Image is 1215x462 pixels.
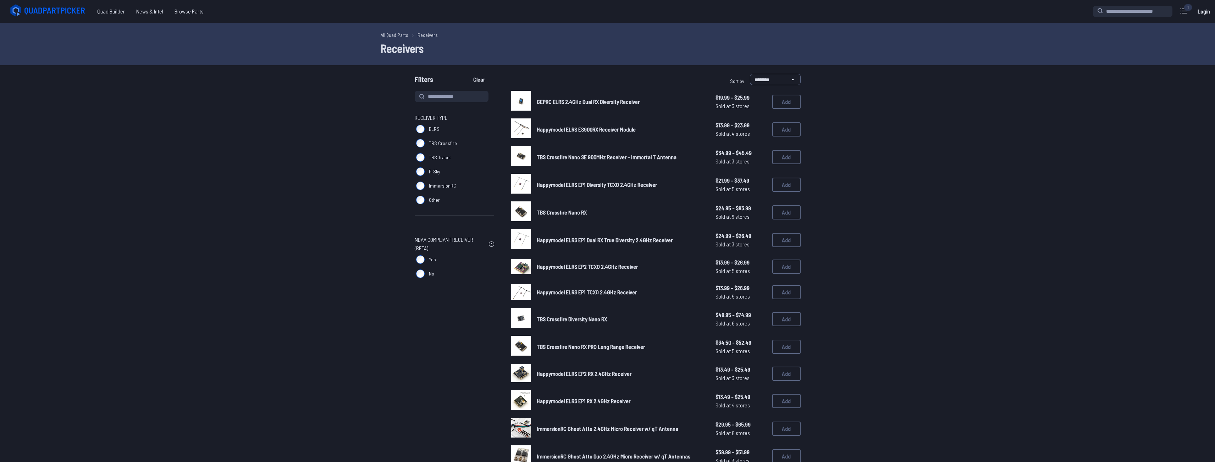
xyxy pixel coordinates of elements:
input: TBS Tracer [416,153,425,162]
img: image [511,91,531,111]
span: Sold at 5 stores [716,267,767,275]
a: image [511,418,531,440]
span: Other [429,196,440,204]
span: $13.99 - $26.99 [716,284,767,292]
img: image [511,118,531,138]
span: Happymodel ELRS ES900RX Receiver Module [537,126,636,133]
input: ImmersionRC [416,182,425,190]
a: Happymodel ELRS EP2 RX 2.4GHz Receiver [537,369,704,378]
span: Happymodel ELRS EP1 Dual RX True Diversity 2.4GHz Receiver [537,236,673,243]
span: Sold at 3 stores [716,102,767,110]
input: TBS Crossfire [416,139,425,147]
span: $34.99 - $45.49 [716,149,767,157]
a: image [511,229,531,251]
button: Add [772,340,801,354]
a: Happymodel ELRS EP1 RX 2.4GHz Receiver [537,397,704,405]
a: ImmersionRC Ghost Atto 2.4GHz Micro Receiver w/ qT Antenna [537,424,704,433]
button: Add [772,260,801,274]
span: Sold at 5 stores [716,292,767,301]
a: Happymodel ELRS EP1 Dual RX True Diversity 2.4GHz Receiver [537,236,704,244]
span: Happymodel ELRS EP1 Diversity TCXO 2.4GHz Receiver [537,181,657,188]
input: ELRS [416,125,425,133]
a: image [511,174,531,196]
img: image [511,284,531,300]
button: Add [772,422,801,436]
span: $34.50 - $52.49 [716,338,767,347]
span: Sold at 6 stores [716,319,767,328]
a: Login [1195,4,1212,18]
span: TBS Crossfire Nano RX PRO Long Range Receiver [537,343,645,350]
a: image [511,336,531,358]
a: News & Intel [131,4,169,18]
span: $13.49 - $25.49 [716,393,767,401]
span: Happymodel ELRS EP1 TCXO 2.4GHz Receiver [537,289,637,295]
img: image [511,336,531,356]
span: ImmersionRC Ghost Atto Duo 2.4GHz Micro Receiver w/ qT Antennas [537,453,690,460]
span: No [429,270,434,277]
span: Receiver Type [415,113,448,122]
a: image [511,282,531,302]
span: Happymodel ELRS EP1 RX 2.4GHz Receiver [537,397,630,404]
img: image [511,418,531,438]
img: image [511,259,531,274]
a: image [511,146,531,168]
span: ImmersionRC [429,182,456,189]
a: Happymodel ELRS EP1 TCXO 2.4GHz Receiver [537,288,704,296]
select: Sort by [750,74,801,85]
a: image [511,308,531,330]
a: Happymodel ELRS ES900RX Receiver Module [537,125,704,134]
input: FrSky [416,167,425,176]
span: FrSky [429,168,440,175]
span: Happymodel ELRS EP2 TCXO 2.4GHz Receiver [537,263,638,270]
input: Other [416,196,425,204]
img: image [511,229,531,249]
a: TBS Crossfire Nano RX [537,208,704,217]
span: ELRS [429,126,440,133]
span: Sold at 3 stores [716,157,767,166]
a: Browse Parts [169,4,209,18]
a: TBS Crossfire Nano SE 900MHz Receiver - Immortal T Antenna [537,153,704,161]
button: Add [772,367,801,381]
a: image [511,201,531,223]
span: ImmersionRC Ghost Atto 2.4GHz Micro Receiver w/ qT Antenna [537,425,678,432]
a: image [511,118,531,140]
button: Add [772,394,801,408]
a: image [511,91,531,113]
span: $13.99 - $26.99 [716,258,767,267]
img: image [511,308,531,328]
img: image [511,146,531,166]
a: All Quad Parts [381,31,408,39]
span: Happymodel ELRS EP2 RX 2.4GHz Receiver [537,370,631,377]
button: Add [772,312,801,326]
span: $13.99 - $23.99 [716,121,767,129]
button: Add [772,95,801,109]
div: 1 [1184,4,1192,11]
a: Happymodel ELRS EP1 Diversity TCXO 2.4GHz Receiver [537,180,704,189]
a: TBS Crossfire Nano RX PRO Long Range Receiver [537,343,704,351]
a: image [511,257,531,277]
span: TBS Tracer [429,154,451,161]
span: Sold at 5 stores [716,185,767,193]
button: Add [772,285,801,299]
span: $19.99 - $25.99 [716,93,767,102]
span: $13.49 - $25.49 [716,365,767,374]
input: No [416,269,425,278]
span: Sold at 5 stores [716,347,767,355]
span: $24.95 - $93.99 [716,204,767,212]
span: Sold at 3 stores [716,374,767,382]
img: image [511,201,531,221]
span: TBS Crossfire Nano SE 900MHz Receiver - Immortal T Antenna [537,154,676,160]
a: Quad Builder [92,4,131,18]
input: Yes [416,255,425,264]
span: Sold at 9 stores [716,212,767,221]
img: image [511,364,531,382]
span: TBS Crossfire [429,140,457,147]
span: Sold at 3 stores [716,240,767,249]
span: NDAA Compliant Receiver (Beta) [415,235,486,252]
a: Receivers [418,31,438,39]
span: GEPRC ELRS 2.4GHz Dual RX Diversity Receiver [537,98,640,105]
button: Add [772,178,801,192]
a: image [511,390,531,412]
